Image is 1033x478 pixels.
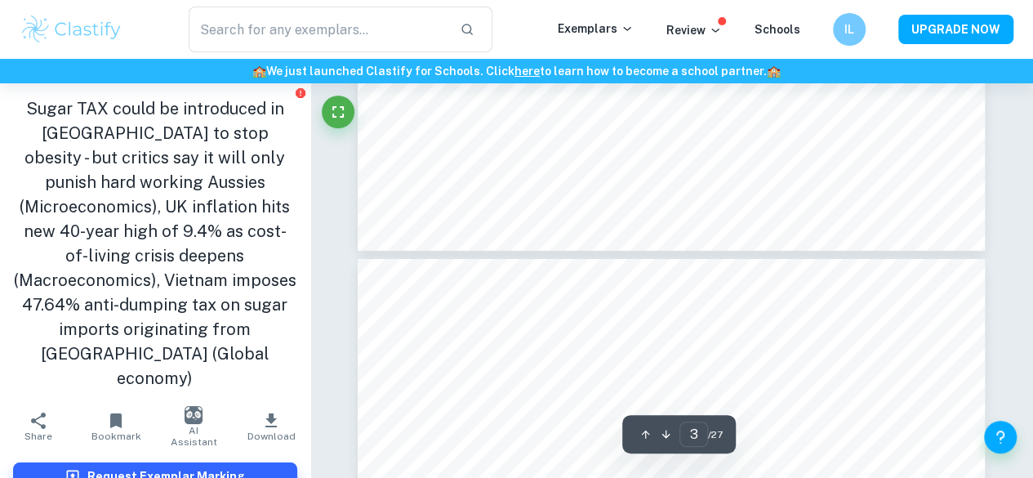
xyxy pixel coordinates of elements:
button: Help and Feedback [984,421,1017,453]
a: Schools [755,23,800,36]
span: 🏫 [767,65,781,78]
input: Search for any exemplars... [189,7,447,52]
span: Download [247,431,296,442]
button: IL [833,13,866,46]
button: AI Assistant [155,404,233,449]
h1: Sugar TAX could be introduced in [GEOGRAPHIC_DATA] to stop obesity - but critics say it will only... [13,96,297,391]
span: Share [24,431,52,442]
img: AI Assistant [185,406,203,424]
button: Bookmark [78,404,155,449]
button: UPGRADE NOW [898,15,1013,44]
button: Download [233,404,310,449]
p: Review [666,21,722,39]
h6: We just launched Clastify for Schools. Click to learn how to become a school partner. [3,62,1030,80]
span: AI Assistant [165,425,223,448]
a: here [514,65,540,78]
span: / 27 [708,427,723,442]
h6: IL [840,20,859,38]
span: Bookmark [91,431,141,442]
button: Report issue [295,87,307,99]
p: Exemplars [558,20,634,38]
button: Fullscreen [322,96,354,128]
img: Clastify logo [20,13,123,46]
span: 🏫 [252,65,266,78]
